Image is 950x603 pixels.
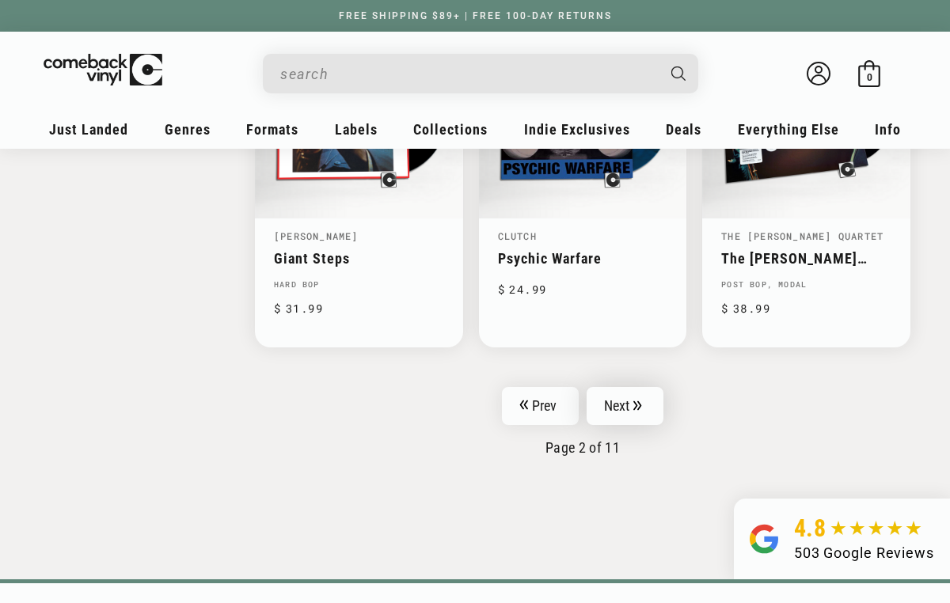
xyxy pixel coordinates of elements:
[413,121,488,138] span: Collections
[721,250,891,267] a: The [PERSON_NAME] Quartet Plays
[875,121,901,138] span: Info
[830,521,921,537] img: star5.svg
[323,10,628,21] a: FREE SHIPPING $89+ | FREE 100-DAY RETURNS
[498,250,668,267] a: Psychic Warfare
[794,542,934,563] div: 503 Google Reviews
[750,514,778,563] img: Group.svg
[502,387,579,425] a: Prev
[666,121,701,138] span: Deals
[658,54,701,93] button: Search
[49,121,128,138] span: Just Landed
[274,229,359,242] a: [PERSON_NAME]
[335,121,378,138] span: Labels
[246,121,298,138] span: Formats
[165,121,211,138] span: Genres
[274,250,444,267] a: Giant Steps
[255,387,910,456] nav: Pagination
[524,121,630,138] span: Indie Exclusives
[794,514,826,542] span: 4.8
[738,121,839,138] span: Everything Else
[867,71,872,83] span: 0
[721,229,883,242] a: The [PERSON_NAME] Quartet
[498,229,537,242] a: Clutch
[280,58,655,90] input: When autocomplete results are available use up and down arrows to review and enter to select
[587,387,664,425] a: Next
[734,499,950,579] a: 4.8 503 Google Reviews
[255,439,910,456] p: Page 2 of 11
[263,54,698,93] div: Search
